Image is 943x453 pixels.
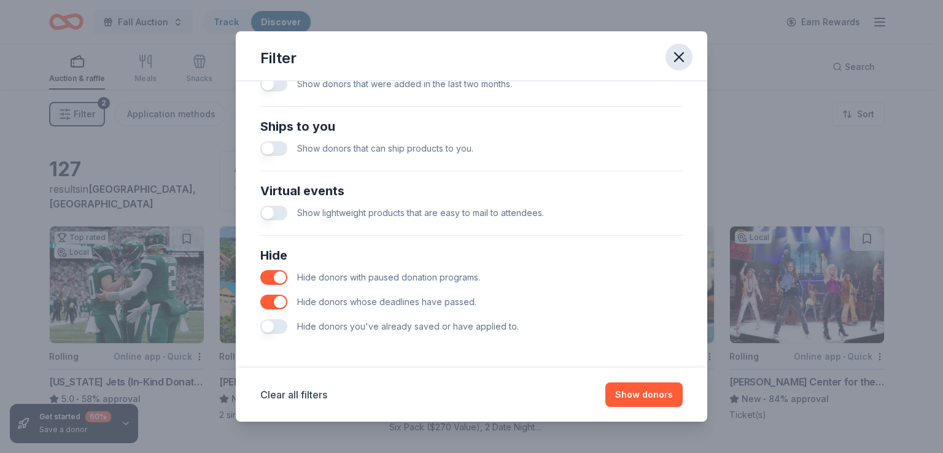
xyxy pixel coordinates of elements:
[297,79,512,89] span: Show donors that were added in the last two months.
[260,181,683,201] div: Virtual events
[297,296,476,307] span: Hide donors whose deadlines have passed.
[297,207,544,218] span: Show lightweight products that are easy to mail to attendees.
[605,382,683,407] button: Show donors
[260,48,297,68] div: Filter
[260,246,683,265] div: Hide
[260,387,327,402] button: Clear all filters
[297,143,473,153] span: Show donors that can ship products to you.
[297,321,519,331] span: Hide donors you've already saved or have applied to.
[260,117,683,136] div: Ships to you
[297,272,480,282] span: Hide donors with paused donation programs.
